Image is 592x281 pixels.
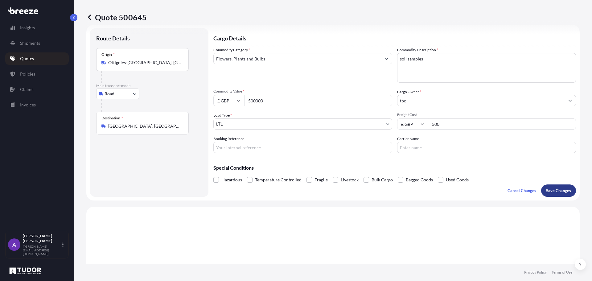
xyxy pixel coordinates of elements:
p: Route Details [96,35,130,42]
input: Select a commodity type [214,53,381,64]
label: Commodity Description [397,47,438,53]
input: Enter amount [428,118,576,130]
p: Shipments [20,40,40,46]
p: Quotes [20,56,34,62]
button: Select transport [96,88,139,99]
a: Quotes [5,52,69,65]
a: Shipments [5,37,69,49]
a: Terms of Use [552,270,572,275]
span: Used Goods [446,175,469,184]
label: Booking Reference [213,136,244,142]
span: Load Type [213,112,232,118]
p: Cancel Changes [508,188,536,194]
p: [PERSON_NAME] [PERSON_NAME] [23,233,61,243]
p: Insights [20,25,35,31]
label: Cargo Owner [397,89,421,95]
p: Policies [20,71,35,77]
p: Cargo Details [213,28,576,47]
input: Full name [397,95,565,106]
a: Invoices [5,99,69,111]
p: Save Changes [546,188,571,194]
button: Save Changes [541,184,576,197]
input: Type amount [244,95,392,106]
a: Insights [5,22,69,34]
label: Commodity Category [213,47,250,53]
a: Policies [5,68,69,80]
span: A [12,242,16,248]
span: Bulk Cargo [372,175,393,184]
div: Destination [101,116,123,121]
p: Claims [20,86,33,93]
span: Freight Cost [397,112,576,117]
p: [PERSON_NAME][EMAIL_ADDRESS][DOMAIN_NAME] [23,245,61,256]
label: Carrier Name [397,136,419,142]
p: Special Conditions [213,165,576,170]
span: Temperature Controlled [255,175,302,184]
p: Quote 500645 [86,12,147,22]
button: Cancel Changes [503,184,541,197]
a: Privacy Policy [524,270,547,275]
p: Main transport mode [96,83,202,88]
span: Hazardous [221,175,242,184]
button: Show suggestions [565,95,576,106]
button: Show suggestions [381,53,392,64]
span: Commodity Value [213,89,392,94]
a: Claims [5,83,69,96]
p: Invoices [20,102,36,108]
img: organization-logo [8,266,43,276]
input: Origin [108,60,181,66]
input: Enter name [397,142,576,153]
span: Fragile [314,175,328,184]
span: LTL [216,121,223,127]
span: Livestock [341,175,359,184]
input: Destination [108,123,181,129]
input: Your internal reference [213,142,392,153]
span: Road [105,91,114,97]
button: LTL [213,118,392,130]
textarea: soil samples [397,53,576,83]
div: Origin [101,52,115,57]
span: Bagged Goods [406,175,433,184]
